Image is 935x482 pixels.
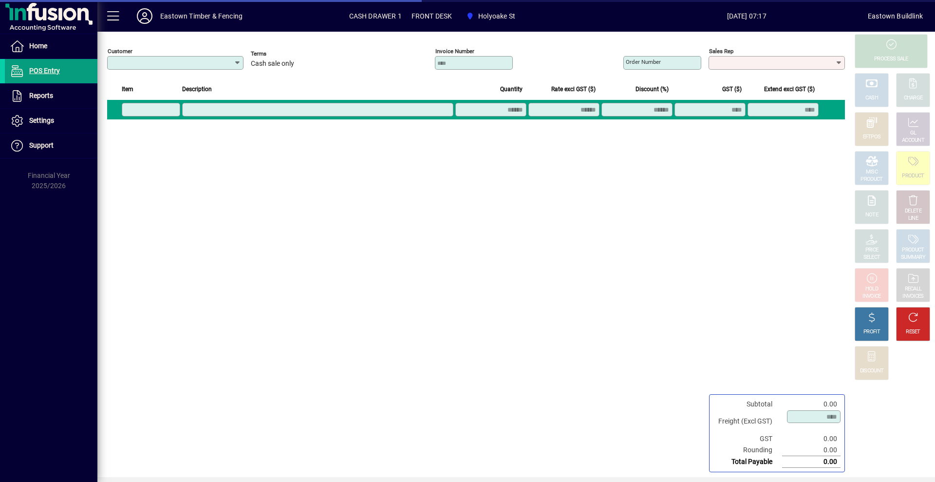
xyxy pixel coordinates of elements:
[129,7,160,25] button: Profile
[901,254,925,261] div: SUMMARY
[5,34,97,58] a: Home
[782,456,841,468] td: 0.00
[29,141,54,149] span: Support
[29,42,47,50] span: Home
[860,367,883,375] div: DISCOUNT
[713,410,782,433] td: Freight (Excl GST)
[29,92,53,99] span: Reports
[551,84,596,95] span: Rate excl GST ($)
[868,8,923,24] div: Eastown Buildlink
[902,247,924,254] div: PRODUCT
[29,67,60,75] span: POS Entry
[160,8,243,24] div: Eastown Timber & Fencing
[462,7,519,25] span: Holyoake St
[906,328,920,336] div: RESET
[863,254,880,261] div: SELECT
[626,58,661,65] mat-label: Order number
[182,84,212,95] span: Description
[500,84,523,95] span: Quantity
[865,95,878,102] div: CASH
[411,8,452,24] span: FRONT DESK
[902,173,924,180] div: PRODUCT
[865,247,879,254] div: PRICE
[435,48,474,55] mat-label: Invoice number
[122,84,133,95] span: Item
[722,84,742,95] span: GST ($)
[863,134,881,141] div: EFTPOS
[874,56,908,63] div: PROCESS SALE
[636,84,669,95] span: Discount (%)
[713,433,782,444] td: GST
[709,48,733,55] mat-label: Sales rep
[862,293,880,300] div: INVOICE
[349,8,402,24] span: CASH DRAWER 1
[5,134,97,158] a: Support
[29,116,54,124] span: Settings
[865,286,878,293] div: HOLD
[866,169,878,176] div: MISC
[865,212,878,219] div: NOTE
[713,444,782,456] td: Rounding
[902,293,923,300] div: INVOICES
[910,130,916,137] div: GL
[108,48,132,55] mat-label: Customer
[251,51,309,57] span: Terms
[713,399,782,410] td: Subtotal
[713,456,782,468] td: Total Payable
[5,84,97,108] a: Reports
[902,137,924,144] div: ACCOUNT
[782,433,841,444] td: 0.00
[905,286,922,293] div: RECALL
[782,444,841,456] td: 0.00
[860,176,882,183] div: PRODUCT
[908,215,918,222] div: LINE
[5,109,97,133] a: Settings
[625,8,868,24] span: [DATE] 07:17
[251,60,294,68] span: Cash sale only
[764,84,815,95] span: Extend excl GST ($)
[478,8,515,24] span: Holyoake St
[905,208,921,215] div: DELETE
[782,399,841,410] td: 0.00
[904,95,923,102] div: CHARGE
[863,328,880,336] div: PROFIT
